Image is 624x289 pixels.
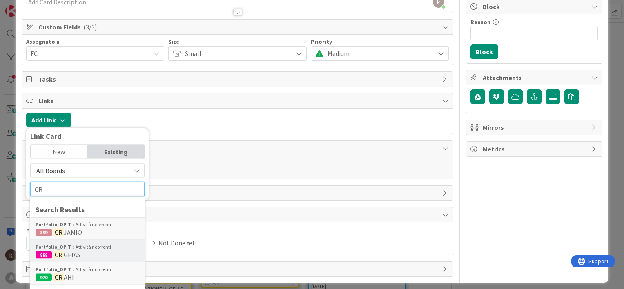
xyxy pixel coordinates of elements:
[36,274,52,281] div: 970
[26,227,98,235] span: Planned Dates
[483,2,587,11] span: Block
[31,49,150,58] span: FC
[483,122,587,132] span: Mirrors
[36,243,139,251] div: Attività ricorrenti
[38,143,438,153] span: Comments
[26,113,71,127] button: Add Link
[36,266,71,273] b: Portfolio_OPIT
[53,272,64,282] mark: CR
[36,221,71,228] b: Portfolio_OPIT
[38,210,438,220] span: Dates
[38,96,438,106] span: Links
[30,182,145,197] input: Search for card by title or ID
[36,167,65,175] span: All Boards
[185,48,288,59] span: Small
[483,144,587,154] span: Metrics
[31,145,87,159] div: New
[83,23,97,31] span: ( 3/3 )
[53,249,64,260] mark: CR
[87,145,144,159] div: Existing
[17,1,37,11] span: Support
[64,251,80,259] span: GEIAS
[36,229,52,236] div: 899
[36,251,52,259] div: 898
[53,227,64,238] mark: CR
[311,39,449,44] div: Priority
[36,266,139,273] div: Attività ricorrenti
[483,73,587,82] span: Attachments
[38,188,438,198] span: History
[36,204,139,215] div: Search Results
[30,132,145,140] div: Link Card
[38,74,438,84] span: Tasks
[36,243,71,251] b: Portfolio_OPIT
[328,48,430,59] span: Medium
[38,264,438,274] span: Exit Criteria
[470,44,498,59] button: Block
[26,39,164,44] div: Assegnato a
[470,18,490,26] label: Reason
[64,273,74,281] span: AHI
[36,221,139,228] div: Attività ricorrenti
[158,236,195,250] span: Not Done Yet
[64,228,82,236] span: JAMIO
[168,39,306,44] div: Size
[102,227,195,235] span: Actual Dates
[38,22,438,32] span: Custom Fields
